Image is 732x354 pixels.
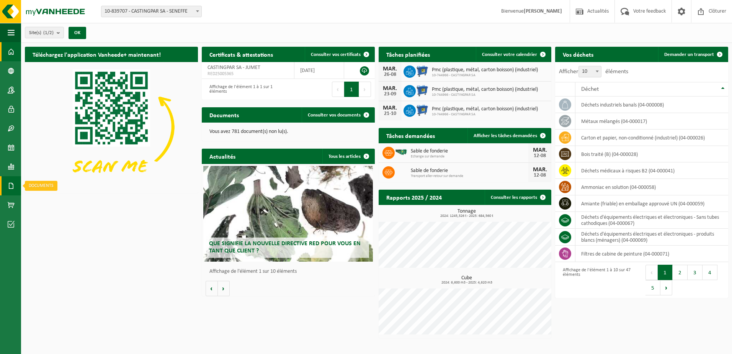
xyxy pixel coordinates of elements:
td: filtres de cabine de peinture (04-000071) [575,246,728,262]
div: Affichage de l'élément 1 à 10 sur 47 éléments [559,264,638,296]
td: amiante (friable) en emballage approuvé UN (04-000059) [575,195,728,212]
label: Afficher éléments [559,69,628,75]
h3: Tonnage [382,209,552,218]
button: 4 [703,265,717,280]
h2: Rapports 2025 / 2024 [379,190,449,205]
a: Consulter les rapports [485,190,551,205]
h3: Cube [382,275,552,285]
div: 12-08 [532,173,547,178]
td: déchets d'équipements électriques et électroniques - Sans tubes cathodiques (04-000067) [575,212,728,229]
a: Que signifie la nouvelle directive RED pour vous en tant que client ? [203,166,373,262]
button: Next [660,280,672,295]
span: Pmc (plastique, métal, carton boisson) (industriel) [432,67,538,73]
span: Déchet [581,86,599,92]
button: Site(s)(1/2) [25,27,64,38]
img: Download de VHEPlus App [25,62,198,192]
count: (1/2) [43,30,54,35]
h2: Actualités [202,149,243,164]
a: Consulter vos certificats [305,47,374,62]
p: Affichage de l'élément 1 sur 10 éléments [209,269,371,274]
div: 23-09 [382,92,398,97]
td: métaux mélangés (04-000017) [575,113,728,129]
h2: Tâches demandées [379,128,443,143]
button: OK [69,27,86,39]
h2: Certificats & attestations [202,47,281,62]
span: Que signifie la nouvelle directive RED pour vous en tant que client ? [209,241,361,254]
div: 26-08 [382,72,398,77]
span: Demander un transport [664,52,714,57]
img: WB-0660-HPE-BE-01 [416,64,429,77]
span: 10 [578,66,601,77]
button: 1 [344,82,359,97]
span: Consulter vos documents [308,113,361,118]
span: 10 [579,66,601,77]
div: MAR. [532,147,547,153]
button: 3 [688,265,703,280]
button: 2 [673,265,688,280]
button: Vorige [206,281,218,296]
button: Next [359,82,371,97]
h2: Tâches planifiées [379,47,438,62]
div: MAR. [382,66,398,72]
span: 10-744966 - CASTINGPAR SA [432,112,538,117]
span: CASTINGPAR SA - JUMET [208,65,260,70]
span: Echange sur demande [411,154,529,159]
p: Vous avez 781 document(s) non lu(s). [209,129,367,134]
span: Site(s) [29,27,54,39]
button: Previous [332,82,344,97]
span: Sable de fonderie [411,168,529,174]
span: Transport aller-retour sur demande [411,174,529,179]
span: 10-839707 - CASTINGPAR SA - SENEFFE [101,6,202,17]
td: déchets d'équipements électriques et électroniques - produits blancs (ménagers) (04-000069) [575,229,728,246]
td: bois traité (B) (04-000028) [575,146,728,162]
div: 12-08 [532,153,547,159]
img: WB-0660-HPE-BE-01 [416,84,429,97]
td: déchets industriels banals (04-000008) [575,97,728,113]
td: déchets médicaux à risques B2 (04-000041) [575,162,728,179]
td: [DATE] [294,62,344,79]
span: 10-744966 - CASTINGPAR SA [432,93,538,97]
div: Affichage de l'élément 1 à 1 sur 1 éléments [206,81,284,98]
h2: Vos déchets [555,47,601,62]
span: 2024: 1245,326 t - 2025: 684,560 t [382,214,552,218]
div: 21-10 [382,111,398,116]
img: HK-RS-14-GN-00 [395,149,408,156]
a: Afficher les tâches demandées [467,128,551,143]
button: Volgende [218,281,230,296]
strong: [PERSON_NAME] [524,8,562,14]
span: Pmc (plastique, métal, carton boisson) (industriel) [432,87,538,93]
a: Consulter vos documents [302,107,374,123]
span: RED25005365 [208,71,289,77]
span: Sable de fonderie [411,148,529,154]
span: 2024: 6,600 m3 - 2025: 4,620 m3 [382,281,552,285]
span: 10-839707 - CASTINGPAR SA - SENEFFE [101,6,201,17]
h2: Téléchargez l'application Vanheede+ maintenant! [25,47,168,62]
span: Consulter votre calendrier [482,52,537,57]
span: Afficher les tâches demandées [474,133,537,138]
a: Tous les articles [322,149,374,164]
button: 1 [658,265,673,280]
img: WB-0660-HPE-BE-01 [416,103,429,116]
button: 5 [645,280,660,295]
div: MAR. [382,105,398,111]
span: Consulter vos certificats [311,52,361,57]
span: 10-744966 - CASTINGPAR SA [432,73,538,78]
h2: Documents [202,107,247,122]
a: Consulter votre calendrier [476,47,551,62]
td: Ammoniac en solution (04-000058) [575,179,728,195]
div: MAR. [382,85,398,92]
a: Demander un transport [658,47,727,62]
button: Previous [645,265,658,280]
td: carton et papier, non-conditionné (industriel) (04-000026) [575,129,728,146]
div: MAR. [532,167,547,173]
span: Pmc (plastique, métal, carton boisson) (industriel) [432,106,538,112]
